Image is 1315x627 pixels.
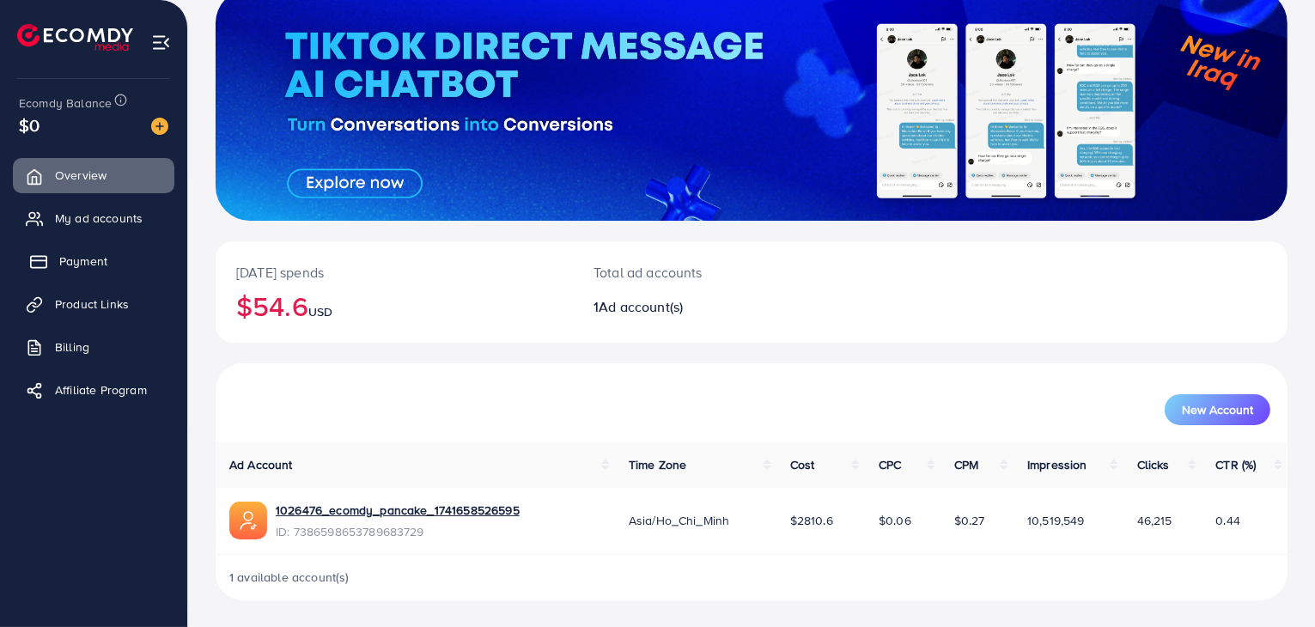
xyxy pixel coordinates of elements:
a: Billing [13,330,174,364]
span: Ad account(s) [599,297,683,316]
span: $0 [19,113,40,137]
span: My ad accounts [55,210,143,227]
img: logo [17,24,133,51]
span: Ad Account [229,456,293,473]
span: New Account [1182,404,1253,416]
a: Product Links [13,287,174,321]
span: $0.06 [879,512,911,529]
span: Product Links [55,295,129,313]
img: image [151,118,168,135]
span: Payment [59,253,107,270]
span: Asia/Ho_Chi_Minh [629,512,730,529]
span: Overview [55,167,107,184]
p: [DATE] spends [236,262,552,283]
img: menu [151,33,171,52]
p: Total ad accounts [594,262,820,283]
span: Clicks [1137,456,1170,473]
img: ic-ads-acc.e4c84228.svg [229,502,267,539]
span: Time Zone [629,456,686,473]
span: USD [308,303,332,320]
span: $0.27 [954,512,985,529]
a: Payment [13,244,174,278]
span: CPM [954,456,978,473]
span: 46,215 [1137,512,1172,529]
span: Affiliate Program [55,381,147,399]
span: $2810.6 [790,512,833,529]
span: Cost [790,456,815,473]
span: Impression [1027,456,1087,473]
span: 1 available account(s) [229,569,350,586]
a: My ad accounts [13,201,174,235]
a: Affiliate Program [13,373,174,407]
span: Ecomdy Balance [19,94,112,112]
a: 1026476_ecomdy_pancake_1741658526595 [276,502,520,519]
span: CTR (%) [1215,456,1256,473]
span: CPC [879,456,901,473]
h2: $54.6 [236,289,552,322]
a: Overview [13,158,174,192]
button: New Account [1165,394,1270,425]
span: Billing [55,338,89,356]
span: 10,519,549 [1027,512,1085,529]
h2: 1 [594,299,820,315]
span: ID: 7386598653789683729 [276,523,520,540]
span: 0.44 [1215,512,1240,529]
